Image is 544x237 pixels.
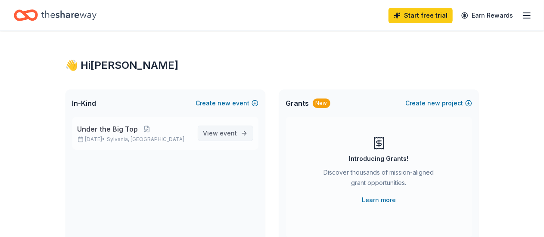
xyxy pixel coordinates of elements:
[72,98,96,108] span: In-Kind
[196,98,258,108] button: Createnewevent
[389,8,453,23] a: Start free trial
[286,98,309,108] span: Grants
[320,167,438,191] div: Discover thousands of mission-aligned grant opportunities.
[218,98,231,108] span: new
[198,126,253,141] a: View event
[78,124,138,134] span: Under the Big Top
[107,136,185,143] span: Sylvania, [GEOGRAPHIC_DATA]
[14,5,96,25] a: Home
[428,98,441,108] span: new
[220,129,237,137] span: event
[406,98,472,108] button: Createnewproject
[313,98,330,108] div: New
[65,58,479,72] div: 👋 Hi [PERSON_NAME]
[349,154,409,164] div: Introducing Grants!
[203,128,237,139] span: View
[78,136,191,143] p: [DATE] •
[362,195,396,205] a: Learn more
[456,8,518,23] a: Earn Rewards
